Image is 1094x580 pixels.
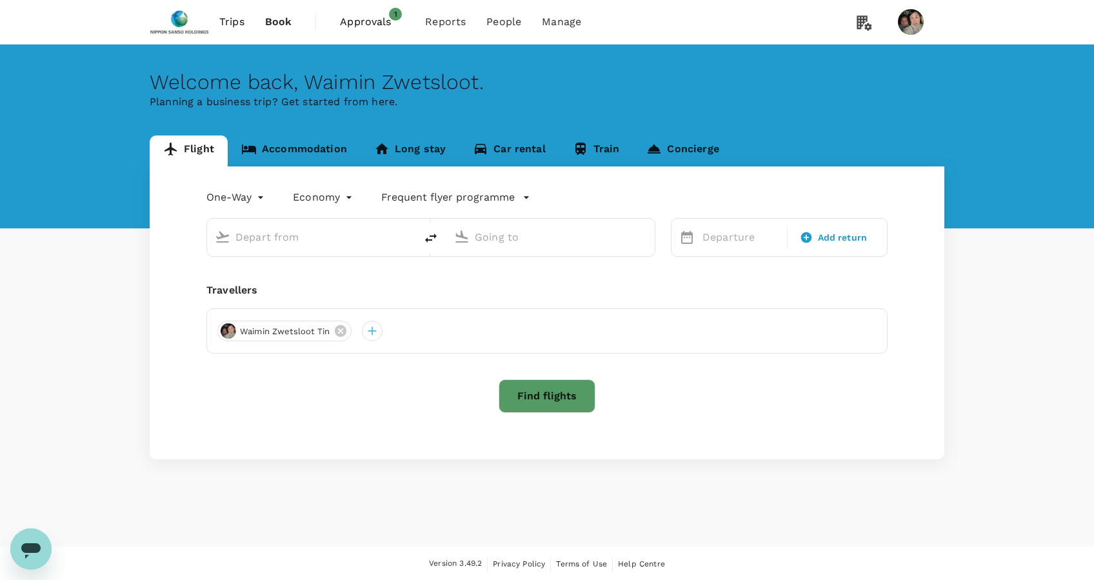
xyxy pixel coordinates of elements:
[493,557,545,571] a: Privacy Policy
[381,190,530,205] button: Frequent flyer programme
[150,135,228,166] a: Flight
[389,8,402,21] span: 1
[206,283,888,298] div: Travellers
[217,321,352,341] div: Waimin Zwetsloot Tin
[493,559,545,568] span: Privacy Policy
[381,190,515,205] p: Frequent flyer programme
[556,559,607,568] span: Terms of Use
[219,14,244,30] span: Trips
[10,528,52,570] iframe: Button to launch messaging window
[415,223,446,254] button: delete
[340,14,404,30] span: Approvals
[265,14,292,30] span: Book
[559,135,633,166] a: Train
[293,187,355,208] div: Economy
[232,325,337,338] span: Waimin Zwetsloot Tin
[542,14,581,30] span: Manage
[459,135,559,166] a: Car rental
[618,559,665,568] span: Help Centre
[150,94,944,110] p: Planning a business trip? Get started from here.
[361,135,459,166] a: Long stay
[633,135,732,166] a: Concierge
[228,135,361,166] a: Accommodation
[898,9,924,35] img: Waimin Zwetsloot Tin
[499,379,595,413] button: Find flights
[618,557,665,571] a: Help Centre
[429,557,482,570] span: Version 3.49.2
[818,231,868,245] span: Add return
[556,557,607,571] a: Terms of Use
[486,14,521,30] span: People
[425,14,466,30] span: Reports
[475,227,628,247] input: Going to
[221,323,236,339] img: avatar-6785e24a50d2d.jpeg
[150,70,944,94] div: Welcome back , Waimin Zwetsloot .
[235,227,388,247] input: Depart from
[150,8,209,36] img: Nippon Sanso Holdings Singapore Pte Ltd
[702,230,779,245] p: Departure
[406,235,409,238] button: Open
[646,235,648,238] button: Open
[206,187,267,208] div: One-Way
